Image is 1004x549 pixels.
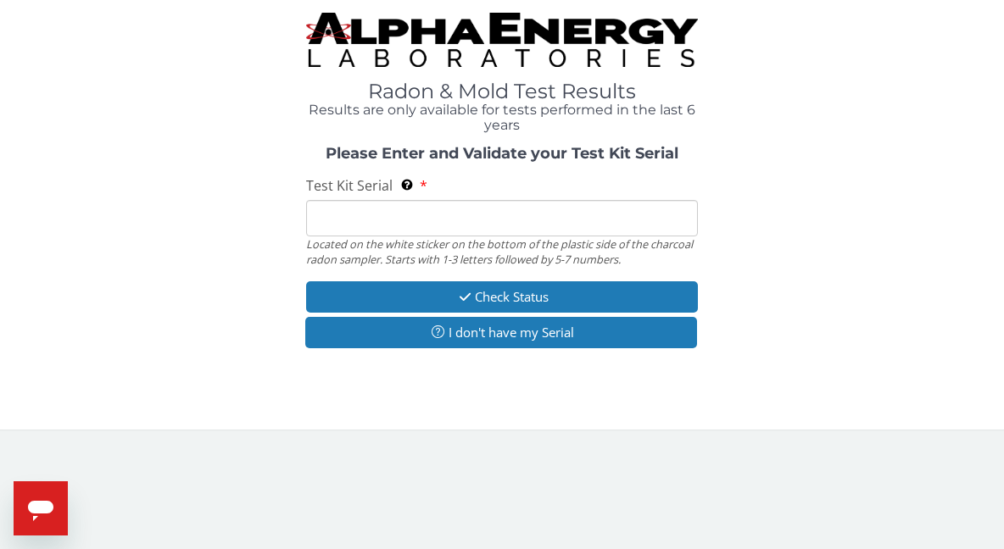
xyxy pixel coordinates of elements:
strong: Please Enter and Validate your Test Kit Serial [326,144,678,163]
iframe: Button to launch messaging window [14,481,68,535]
button: I don't have my Serial [305,317,697,348]
h1: Radon & Mold Test Results [306,80,698,103]
img: TightCrop.jpg [306,13,698,67]
button: Check Status [306,281,698,313]
div: Located on the white sticker on the bottom of the plastic side of the charcoal radon sampler. Sta... [306,236,698,268]
span: Test Kit Serial [306,176,393,195]
h4: Results are only available for tests performed in the last 6 years [306,103,698,132]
